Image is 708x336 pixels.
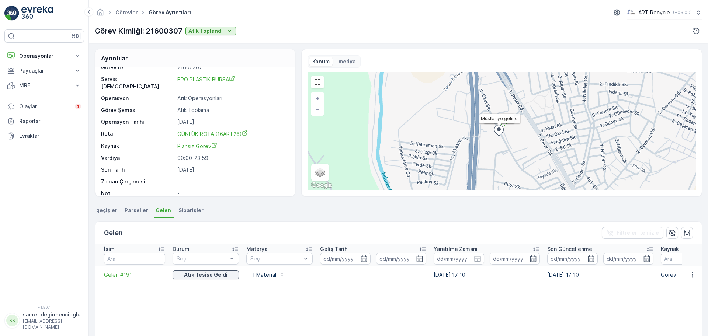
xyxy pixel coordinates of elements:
a: Gelen #191 [104,271,165,279]
span: Görev Ayrıntıları [147,9,192,16]
p: İsim [104,245,115,253]
p: Vardiya [101,154,174,162]
p: Atık Toplandı [188,27,223,35]
p: Durum [173,245,190,253]
p: ( +03:00 ) [673,10,692,15]
p: Geliş Tarihi [320,245,349,253]
p: Atık Tesise Geldi [184,271,228,279]
span: Parseller [125,207,148,214]
td: [DATE] 17:10 [544,266,657,284]
a: Bu bölgeyi Google Haritalar'da açın (yeni pencerede açılır) [309,181,334,190]
img: logo [4,6,19,21]
p: Materyal [246,245,269,253]
input: dd/mm/yyyy [547,253,598,265]
p: 21600307 [177,64,287,71]
p: - [372,254,375,263]
button: Atık Toplandı [185,27,236,35]
p: MRF [19,82,69,89]
p: Operasyon Tarihi [101,118,174,126]
p: Kaynak [101,142,174,150]
a: Görevler [115,9,138,15]
p: Paydaşlar [19,67,69,74]
p: Operasyon [101,95,174,102]
p: Görev ID [101,64,174,71]
p: 1 Material [251,271,276,279]
span: geçişler [96,207,117,214]
span: Plansız Görev [177,143,217,149]
input: dd/mm/yyyy [376,253,427,265]
span: GÜNLÜK ROTA (16ART26) [177,131,248,137]
p: ⌘B [72,33,79,39]
input: dd/mm/yyyy [490,253,540,265]
p: Raporlar [19,118,81,125]
p: samet.degirmencioglu [23,311,81,318]
a: BPO PLASTİK BURSA [177,76,287,90]
a: Raporlar [4,114,84,129]
p: Ayrıntılar [101,54,128,63]
span: v 1.50.1 [4,305,84,309]
p: Servis [DEMOGRAPHIC_DATA] [101,76,174,90]
p: Zaman Çerçevesi [101,178,174,185]
p: Rota [101,130,174,138]
td: [DATE] 17:10 [430,266,544,284]
p: Görev Kimliği: 21600307 [95,25,183,36]
button: ART Recycle(+03:00) [627,6,702,19]
p: 4 [76,104,80,109]
img: image_23.png [627,8,635,17]
p: Operasyonlar [19,52,69,60]
p: [DATE] [177,118,287,126]
button: Atık Tesise Geldi [173,270,239,279]
p: medya [339,58,356,65]
input: Ara [104,253,165,265]
a: GÜNLÜK ROTA (16ART26) [177,130,287,138]
a: View Fullscreen [312,77,323,88]
a: Layers [312,164,328,181]
p: 00:00-23:59 [177,154,287,162]
p: Atık Operasyonları [177,95,287,102]
a: Ana Sayfa [96,11,104,17]
p: Olaylar [19,103,70,110]
a: Yakınlaştır [312,93,323,104]
img: Google [309,181,334,190]
p: Konum [312,58,330,65]
input: dd/mm/yyyy [434,253,484,265]
p: [DATE] [177,166,287,174]
p: ART Recycle [638,9,670,16]
p: Gelen [104,228,123,238]
input: dd/mm/yyyy [603,253,654,265]
div: SS [6,315,18,326]
span: + [316,95,319,101]
button: 1 Material [246,269,289,281]
button: Paydaşlar [4,63,84,78]
p: Seç [177,255,228,262]
p: - [486,254,488,263]
p: Yaratılma Zamanı [434,245,478,253]
button: MRF [4,78,84,93]
a: Plansız Görev [177,142,287,150]
span: Gelen [156,207,171,214]
button: Operasyonlar [4,49,84,63]
a: Uzaklaştır [312,104,323,115]
p: - [599,254,602,263]
span: Siparişler [178,207,204,214]
p: Son Tarih [101,166,174,174]
span: − [316,106,319,112]
p: Kaynak [661,245,679,253]
span: BPO PLASTİK BURSA [177,76,235,83]
p: Atık Toplama [177,106,287,114]
p: Seç [250,255,301,262]
p: Not [101,190,174,197]
button: SSsamet.degirmencioglu[EMAIL_ADDRESS][DOMAIN_NAME] [4,311,84,330]
input: dd/mm/yyyy [320,253,371,265]
img: logo_light-DOdMpM7g.png [21,6,53,21]
button: Filtreleri temizle [602,227,663,239]
a: Evraklar [4,129,84,143]
a: Olaylar4 [4,99,84,114]
p: Filtreleri temizle [617,229,659,237]
p: Son Güncellenme [547,245,592,253]
p: Görev Şeması [101,106,174,114]
p: - [177,190,287,197]
p: - [177,178,287,185]
p: [EMAIL_ADDRESS][DOMAIN_NAME] [23,318,81,330]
